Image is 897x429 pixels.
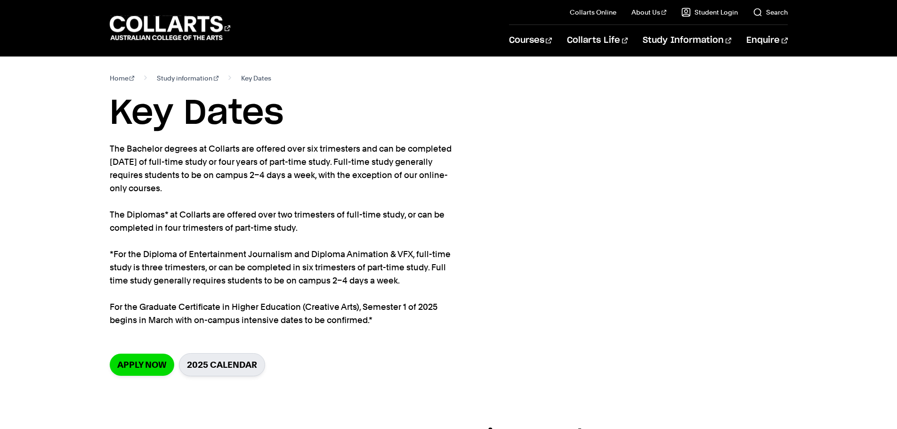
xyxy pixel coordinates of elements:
h1: Key Dates [110,92,788,135]
a: Study information [157,72,218,85]
a: Courses [509,25,552,56]
a: Study Information [643,25,731,56]
a: Collarts Life [567,25,628,56]
a: 2025 Calendar [179,353,265,376]
a: Enquire [746,25,787,56]
a: About Us [631,8,666,17]
span: Key Dates [241,72,271,85]
p: The Bachelor degrees at Collarts are offered over six trimesters and can be completed [DATE] of f... [110,142,453,327]
div: Go to homepage [110,15,230,41]
a: Student Login [681,8,738,17]
a: Collarts Online [570,8,616,17]
a: Search [753,8,788,17]
a: Apply now [110,354,174,376]
a: Home [110,72,135,85]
